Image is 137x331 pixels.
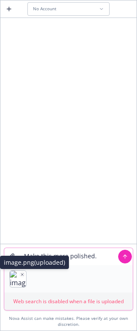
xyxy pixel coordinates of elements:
button: No Account [27,2,110,16]
button: Create a new chat [2,2,16,16]
p: Web search is disabled when a file is uploaded [8,298,129,305]
textarea: Make this more polished. [19,248,118,265]
img: image.png [10,271,26,287]
div: Nova Assist can make mistakes. Please verify at your own discretion. [4,316,133,327]
span: No Account [33,6,57,12]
